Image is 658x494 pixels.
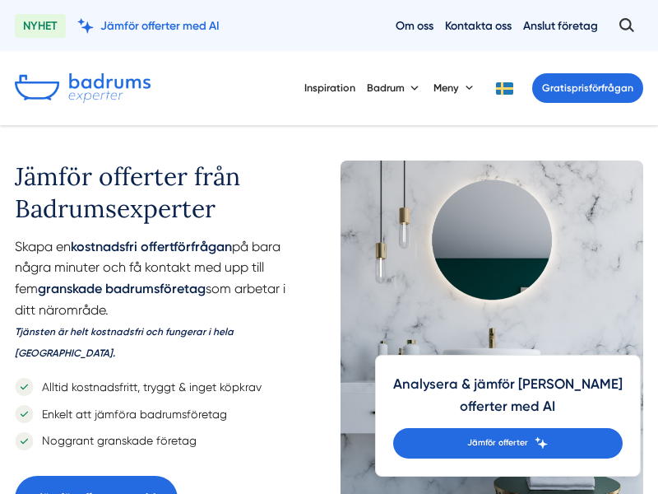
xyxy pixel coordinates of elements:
[15,236,317,370] p: Skapa en på bara några minuter och få kontakt med upp till fem som arbetar i ditt närområde.
[15,326,234,359] i: Tjänsten är helt kostnadsfri och fungerar i hela [GEOGRAPHIC_DATA].
[367,68,422,107] button: Badrum
[467,436,528,450] span: Jämför offerter
[304,68,355,107] a: Inspiration
[393,428,623,459] a: Jämför offerter
[15,73,151,103] img: Badrumsexperter.se logotyp
[100,18,220,34] span: Jämför offerter med AI
[445,18,512,34] a: Kontakta oss
[77,18,220,34] a: Jämför offerter med AI
[15,14,66,38] span: NYHET
[523,18,598,34] a: Anslut företag
[71,239,232,254] strong: kostnadsfri offertförfrågan
[396,18,433,34] a: Om oss
[532,73,643,103] a: Gratisprisförfrågan
[433,68,476,107] button: Meny
[34,378,262,396] p: Alltid kostnadsfritt, tryggt & inget köpkrav
[15,161,317,236] h1: Jämför offerter från Badrumsexperter
[393,373,623,428] h4: Analysera & jämför [PERSON_NAME] offerter med AI
[38,281,206,296] strong: granskade badrumsföretag
[34,431,197,450] p: Noggrant granskade företag
[34,405,228,423] p: Enkelt att jämföra badrumsföretag
[542,82,572,94] span: Gratis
